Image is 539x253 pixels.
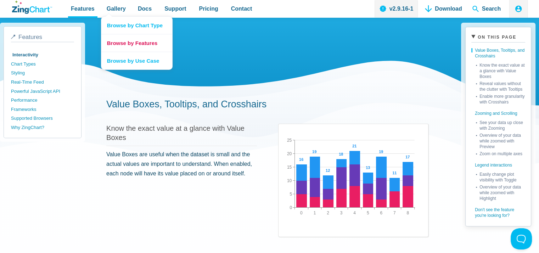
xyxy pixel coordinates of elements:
[101,17,172,34] a: Browse by Chart Type
[138,4,152,13] span: Docs
[471,45,525,61] a: Value Boxes, Tooltips, and Crosshairs
[11,68,74,78] a: Styling
[471,33,525,43] summary: On This Page
[476,170,525,183] a: Easily change plot visibility with Toggle
[11,78,74,87] a: Real-Time Feed
[476,79,525,92] a: Reveal values without the clutter with Tooltips
[18,34,42,40] span: Features
[11,34,74,42] a: Features
[471,105,525,118] a: Zooming and Scrolling
[101,34,172,52] a: Browse by Features
[511,228,532,249] iframe: Toggle Customer Support
[106,150,257,179] p: Value Boxes are useful when the dataset is small and the actual values are important to understan...
[11,96,74,105] a: Performance
[476,150,525,157] a: Zoom on multiple axes
[106,99,266,109] a: Value Boxes, Tooltips, and Crosshairs
[11,87,74,96] a: Powerful JavaScript API
[11,105,74,114] a: Frameworks
[107,4,126,13] span: Gallery
[476,61,525,79] a: Know the exact value at a glance with Value Boxes
[11,60,74,69] a: Chart Types
[11,114,74,123] a: Supported Browsers
[199,4,218,13] span: Pricing
[476,118,525,131] a: See your data up close with Zooming
[476,131,525,150] a: Overview of your data while zoomed with Preview
[231,4,252,13] span: Contact
[476,183,525,201] a: Overview of your data while zoomed with Highlight
[101,52,172,69] a: Browse by Use Case
[11,50,74,60] a: Interactivity
[471,201,525,220] a: Don't see the feature you're looking for?
[12,1,52,14] a: ZingChart Logo. Click to return to the homepage
[106,124,245,141] a: Know the exact value at a glance with Value Boxes
[164,4,186,13] span: Support
[71,4,95,13] span: Features
[11,123,74,132] a: Why ZingChart?
[471,157,525,170] a: Legend interactions
[476,92,525,105] a: Enable more granularity with Crosshairs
